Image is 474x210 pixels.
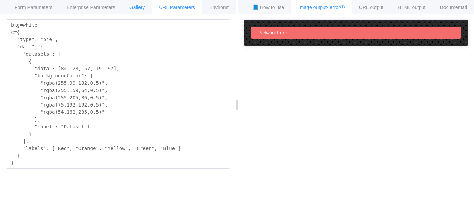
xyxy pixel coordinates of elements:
[209,4,239,10] span: Environments
[359,4,383,10] span: URL output
[129,4,145,10] span: Gallery
[298,4,345,10] span: Image output
[159,4,195,10] span: URL Parameters
[15,4,52,10] span: Form Parameters
[67,4,115,10] span: Enterprise Parameters
[327,4,345,10] span: - error
[253,4,284,10] span: 📘 How to use
[440,4,473,10] span: Documentation
[259,30,287,35] span: Network Error
[398,4,425,10] span: HTML output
